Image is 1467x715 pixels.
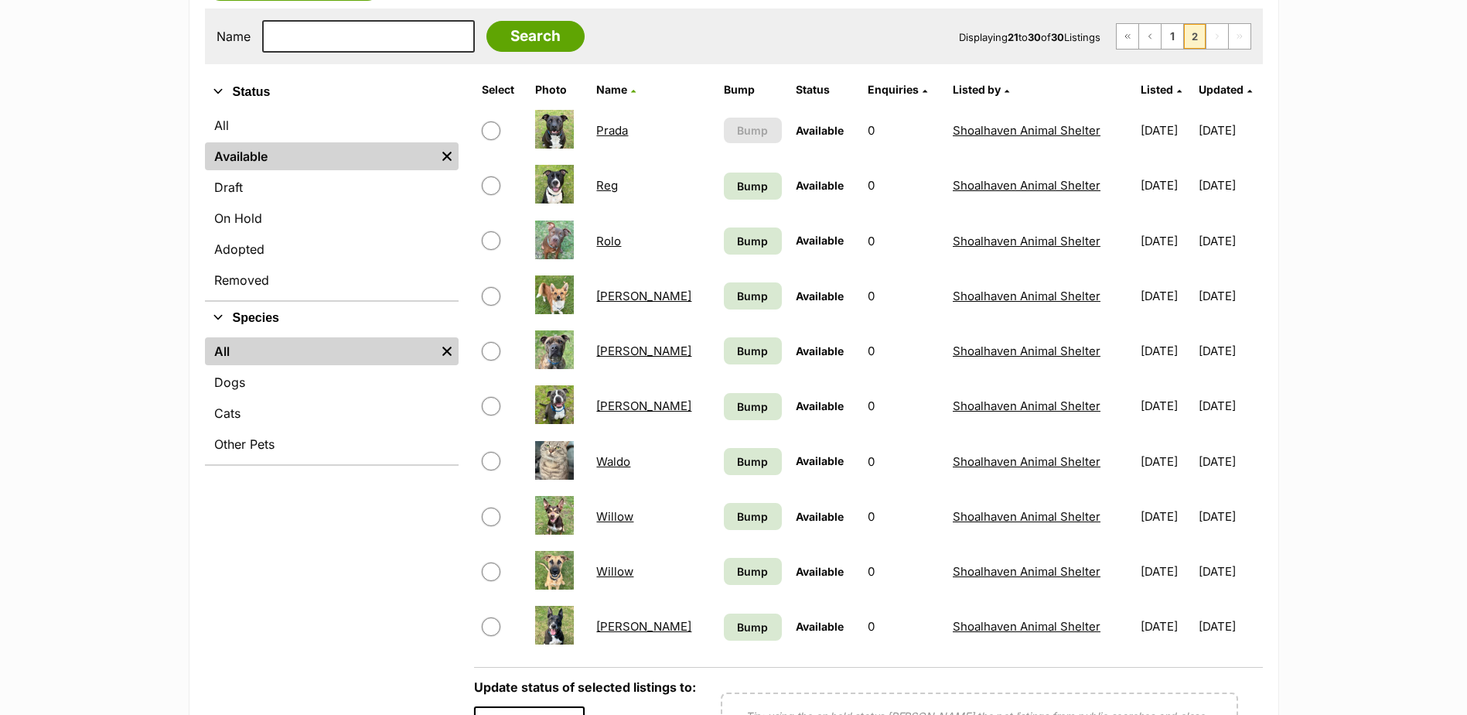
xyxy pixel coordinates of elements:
[205,82,459,102] button: Status
[1008,31,1018,43] strong: 21
[724,393,782,420] a: Bump
[1199,159,1261,212] td: [DATE]
[1134,104,1196,157] td: [DATE]
[861,545,945,598] td: 0
[1134,269,1196,323] td: [DATE]
[790,77,860,102] th: Status
[796,344,844,357] span: Available
[953,564,1100,579] a: Shoalhaven Animal Shelter
[205,108,459,300] div: Status
[529,77,589,102] th: Photo
[205,337,435,365] a: All
[861,269,945,323] td: 0
[1162,24,1183,49] a: Page 1
[868,83,919,96] span: translation missing: en.admin.listings.index.attributes.enquiries
[1117,24,1138,49] a: First page
[1028,31,1041,43] strong: 30
[205,368,459,396] a: Dogs
[596,83,636,96] a: Name
[596,83,627,96] span: Name
[953,619,1100,634] a: Shoalhaven Animal Shelter
[1199,104,1261,157] td: [DATE]
[1051,31,1064,43] strong: 30
[1229,24,1250,49] span: Last page
[724,227,782,255] a: Bump
[1199,490,1261,543] td: [DATE]
[205,399,459,427] a: Cats
[796,124,844,137] span: Available
[474,679,696,695] label: Update status of selected listings to:
[205,334,459,464] div: Species
[737,453,768,470] span: Bump
[796,234,844,247] span: Available
[861,214,945,268] td: 0
[596,454,630,469] a: Waldo
[1199,83,1244,96] span: Updated
[953,83,1001,96] span: Listed by
[1134,600,1196,653] td: [DATE]
[724,118,782,143] button: Bump
[205,173,459,201] a: Draft
[596,564,633,579] a: Willow
[724,614,782,641] a: Bump
[861,324,945,378] td: 0
[861,379,945,433] td: 0
[724,503,782,530] a: Bump
[1134,379,1196,433] td: [DATE]
[1134,324,1196,378] td: [DATE]
[1199,83,1252,96] a: Updated
[796,620,844,633] span: Available
[1199,545,1261,598] td: [DATE]
[486,21,585,52] input: Search
[737,178,768,194] span: Bump
[953,344,1100,358] a: Shoalhaven Animal Shelter
[1199,324,1261,378] td: [DATE]
[737,288,768,304] span: Bump
[205,308,459,328] button: Species
[205,111,459,139] a: All
[1134,490,1196,543] td: [DATE]
[435,337,459,365] a: Remove filter
[861,104,945,157] td: 0
[205,142,435,170] a: Available
[953,123,1100,138] a: Shoalhaven Animal Shelter
[737,563,768,580] span: Bump
[435,142,459,170] a: Remove filter
[1199,600,1261,653] td: [DATE]
[596,509,633,524] a: Willow
[953,234,1100,248] a: Shoalhaven Animal Shelter
[953,509,1100,524] a: Shoalhaven Animal Shelter
[737,343,768,359] span: Bump
[205,235,459,263] a: Adopted
[1184,24,1206,49] span: Page 2
[861,159,945,212] td: 0
[796,289,844,303] span: Available
[737,122,768,139] span: Bump
[737,233,768,249] span: Bump
[1134,545,1196,598] td: [DATE]
[476,77,528,102] th: Select
[1141,83,1173,96] span: Listed
[1199,269,1261,323] td: [DATE]
[1199,214,1261,268] td: [DATE]
[796,399,844,412] span: Available
[724,337,782,364] a: Bump
[1206,24,1228,49] span: Next page
[953,178,1100,193] a: Shoalhaven Animal Shelter
[868,83,927,96] a: Enquiries
[205,204,459,232] a: On Hold
[861,490,945,543] td: 0
[796,179,844,192] span: Available
[1134,435,1196,488] td: [DATE]
[959,31,1100,43] span: Displaying to of Listings
[205,430,459,458] a: Other Pets
[596,234,621,248] a: Rolo
[737,508,768,525] span: Bump
[796,565,844,578] span: Available
[724,282,782,310] a: Bump
[596,178,618,193] a: Reg
[596,619,691,634] a: [PERSON_NAME]
[205,266,459,294] a: Removed
[217,29,251,43] label: Name
[1134,214,1196,268] td: [DATE]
